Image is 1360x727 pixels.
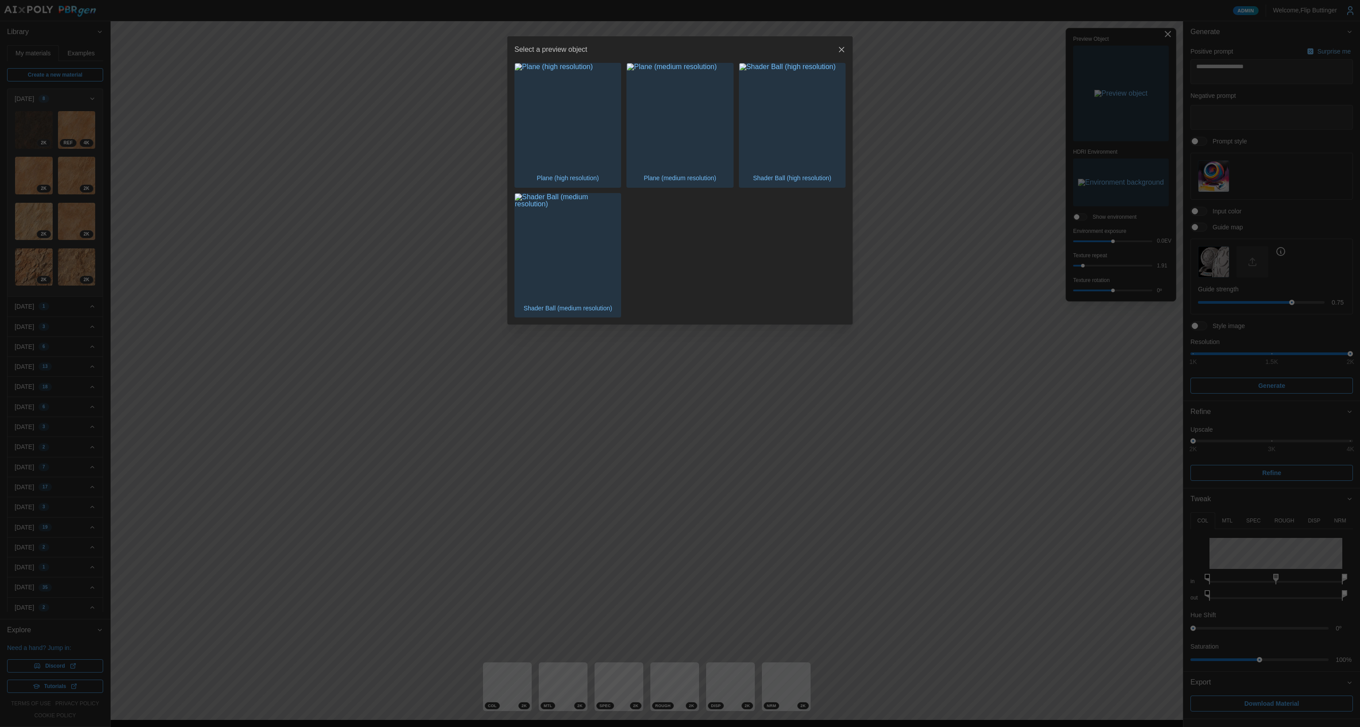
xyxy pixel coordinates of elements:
[514,193,621,318] button: Shader Ball (medium resolution)Shader Ball (medium resolution)
[626,63,733,188] button: Plane (medium resolution)Plane (medium resolution)
[519,299,617,317] p: Shader Ball (medium resolution)
[515,193,621,299] img: Shader Ball (medium resolution)
[639,169,720,187] p: Plane (medium resolution)
[739,63,846,188] button: Shader Ball (high resolution)Shader Ball (high resolution)
[514,63,621,188] button: Plane (high resolution)Plane (high resolution)
[627,63,733,169] img: Plane (medium resolution)
[739,63,845,169] img: Shader Ball (high resolution)
[749,169,836,187] p: Shader Ball (high resolution)
[514,46,587,53] h2: Select a preview object
[533,169,603,187] p: Plane (high resolution)
[515,63,621,169] img: Plane (high resolution)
